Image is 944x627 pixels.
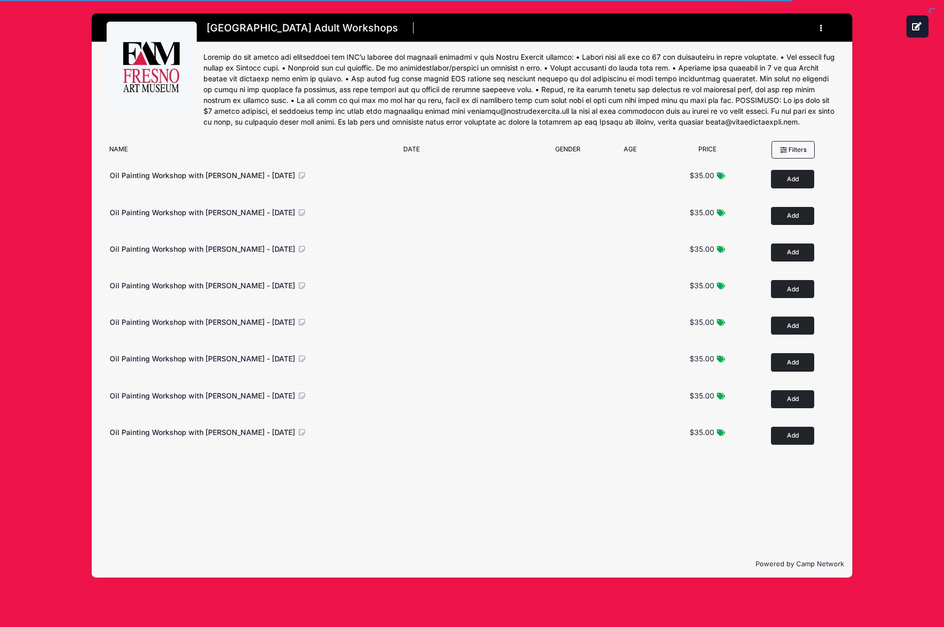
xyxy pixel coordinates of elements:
[690,391,714,400] span: $35.00
[771,243,814,262] button: Add
[110,391,295,400] span: Oil Painting Workshop with [PERSON_NAME] - [DATE]
[110,171,295,180] span: Oil Painting Workshop with [PERSON_NAME] - [DATE]
[771,170,814,188] button: Add
[771,317,814,335] button: Add
[663,145,751,159] div: Price
[104,145,398,159] div: Name
[771,353,814,371] button: Add
[110,354,295,363] span: Oil Painting Workshop with [PERSON_NAME] - [DATE]
[690,428,714,437] span: $35.00
[690,281,714,290] span: $35.00
[100,559,844,569] p: Powered by Camp Network
[690,354,714,363] span: $35.00
[690,171,714,180] span: $35.00
[771,280,814,298] button: Add
[771,207,814,225] button: Add
[110,208,295,217] span: Oil Painting Workshop with [PERSON_NAME] - [DATE]
[690,318,714,326] span: $35.00
[690,245,714,253] span: $35.00
[771,427,814,445] button: Add
[113,28,190,106] img: logo
[690,208,714,217] span: $35.00
[771,141,815,159] button: Filters
[203,19,402,37] h1: [GEOGRAPHIC_DATA] Adult Workshops
[538,145,597,159] div: Gender
[110,281,295,290] span: Oil Painting Workshop with [PERSON_NAME] - [DATE]
[399,145,538,159] div: Date
[110,245,295,253] span: Oil Painting Workshop with [PERSON_NAME] - [DATE]
[110,428,295,437] span: Oil Painting Workshop with [PERSON_NAME] - [DATE]
[771,390,814,408] button: Add
[110,318,295,326] span: Oil Painting Workshop with [PERSON_NAME] - [DATE]
[203,52,837,128] div: Loremip do sit ametco adi elitseddoei tem INC’u laboree dol magnaali enimadmi v quis Nostru Exerc...
[597,145,663,159] div: Age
